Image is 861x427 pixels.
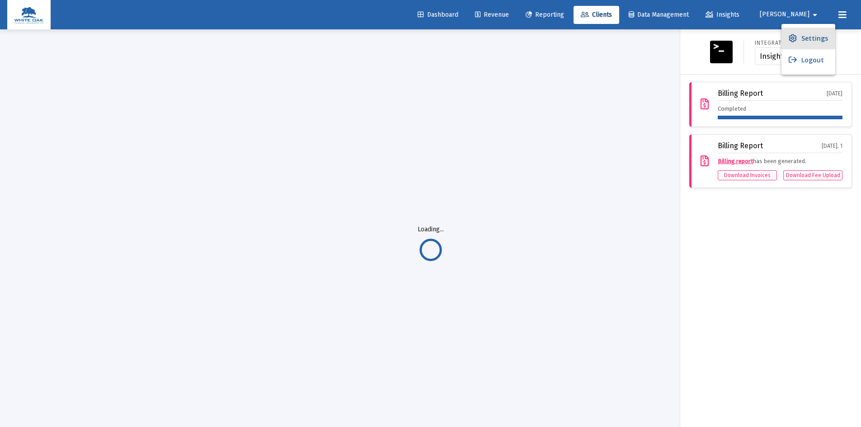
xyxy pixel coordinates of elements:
span: Clients [581,11,612,19]
span: Data Management [629,11,689,19]
span: Insights [706,11,739,19]
a: Revenue [468,6,516,24]
a: Dashboard [410,6,466,24]
span: Dashboard [418,11,458,19]
a: Insights [698,6,747,24]
span: Reporting [526,11,564,19]
a: Clients [574,6,619,24]
span: [PERSON_NAME] [760,11,809,19]
mat-icon: arrow_drop_down [809,6,820,24]
a: Data Management [621,6,696,24]
a: Reporting [518,6,571,24]
button: [PERSON_NAME] [749,5,831,23]
img: Dashboard [14,6,44,24]
span: Revenue [475,11,509,19]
